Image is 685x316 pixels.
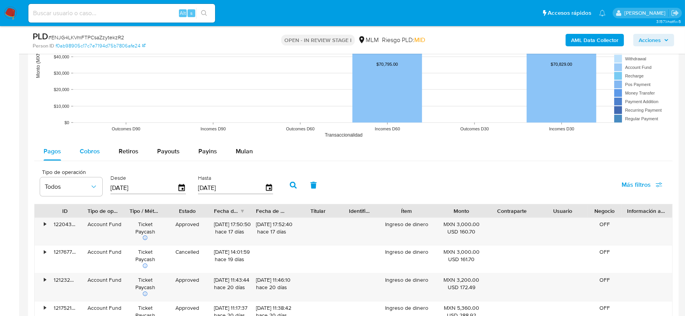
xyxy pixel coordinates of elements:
span: # ENJG4LKVmFTPCsaZzytekzR2 [48,33,124,41]
a: f0ab98905c17c7e7194d75b7806afe24 [56,42,145,49]
p: dalia.goicochea@mercadolibre.com.mx [624,9,668,17]
b: AML Data Collector [571,34,618,46]
button: AML Data Collector [566,34,624,46]
span: 3.157.1-hotfix-5 [656,18,681,25]
span: MID [414,35,425,44]
button: search-icon [196,8,212,19]
b: Person ID [33,42,54,49]
div: MLM [358,36,379,44]
input: Buscar usuario o caso... [28,8,215,18]
span: s [190,9,193,17]
b: PLD [33,30,48,42]
a: Notificaciones [599,10,606,16]
a: Salir [671,9,679,17]
span: Riesgo PLD: [382,36,425,44]
span: Acciones [639,34,661,46]
span: Alt [180,9,186,17]
button: Acciones [633,34,674,46]
span: Accesos rápidos [548,9,591,17]
p: OPEN - IN REVIEW STAGE I [281,35,355,46]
